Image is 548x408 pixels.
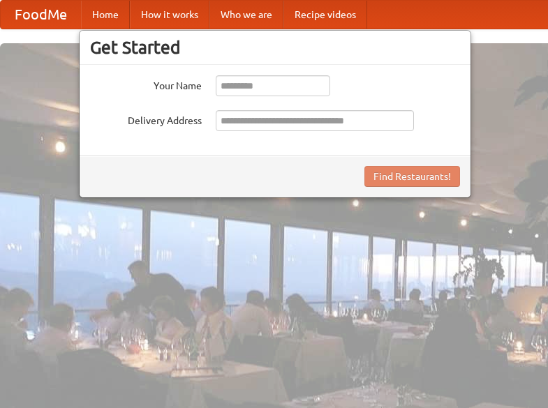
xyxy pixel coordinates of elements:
[81,1,130,29] a: Home
[283,1,367,29] a: Recipe videos
[90,37,460,58] h3: Get Started
[130,1,209,29] a: How it works
[90,75,202,93] label: Your Name
[364,166,460,187] button: Find Restaurants!
[209,1,283,29] a: Who we are
[90,110,202,128] label: Delivery Address
[1,1,81,29] a: FoodMe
